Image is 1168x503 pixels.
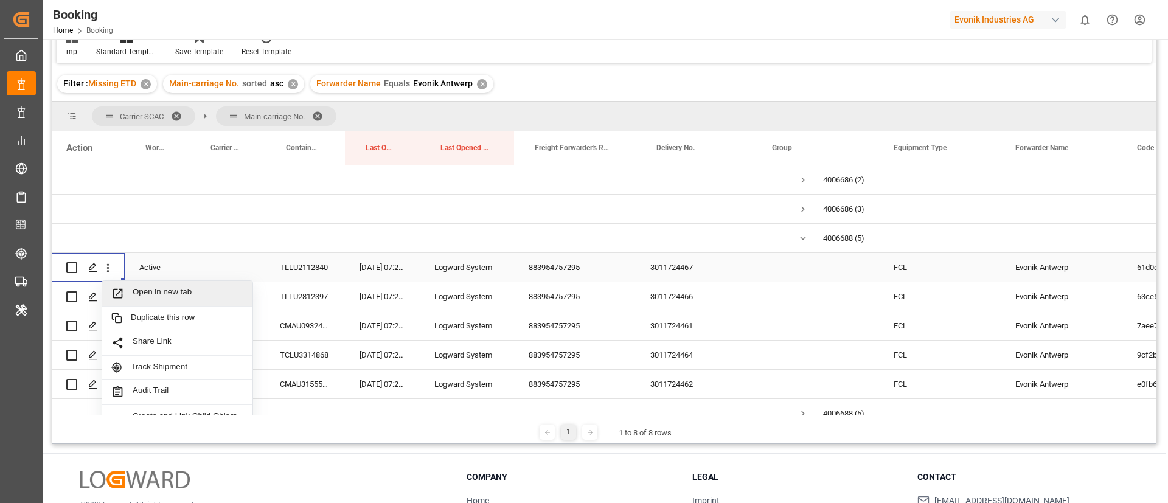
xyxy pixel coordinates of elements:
[244,112,305,121] span: Main-carriage No.
[52,253,757,282] div: Press SPACE to select this row.
[823,195,853,223] div: 4006686417
[514,341,636,369] div: 883954757295
[772,144,792,152] span: Group
[63,78,88,88] span: Filter :
[823,400,853,428] div: 4006688089
[879,370,1001,398] div: FCL
[242,46,291,57] div: Reset Template
[265,370,345,398] div: CMAU3155551
[286,144,319,152] span: Container No.
[52,224,757,253] div: Press SPACE to select this row.
[52,399,757,428] div: Press SPACE to select this row.
[636,341,757,369] div: 3011724464
[1071,6,1099,33] button: show 0 new notifications
[535,144,610,152] span: Freight Forwarder's Reference No.
[823,166,853,194] div: 4006686416
[420,282,514,311] div: Logward System
[265,341,345,369] div: TCLU3314868
[420,311,514,340] div: Logward System
[1099,6,1126,33] button: Help Center
[52,370,757,399] div: Press SPACE to select this row.
[345,370,420,398] div: [DATE] 07:28:35
[366,144,394,152] span: Last Opened Date
[879,311,1001,340] div: FCL
[467,471,677,484] h3: Company
[656,144,695,152] span: Delivery No.
[514,370,636,398] div: 883954757295
[242,78,267,88] span: sorted
[265,282,345,311] div: TLLU2812397
[169,78,239,88] span: Main-carriage No.
[96,46,157,57] div: Standard Templates
[619,427,672,439] div: 1 to 8 of 8 rows
[384,78,410,88] span: Equals
[265,253,345,282] div: TLLU2112840
[270,78,283,88] span: asc
[950,8,1071,31] button: Evonik Industries AG
[420,341,514,369] div: Logward System
[53,5,113,24] div: Booking
[52,195,757,224] div: Press SPACE to select this row.
[1137,144,1154,152] span: Code
[120,112,164,121] span: Carrier SCAC
[345,341,420,369] div: [DATE] 07:28:35
[636,311,757,340] div: 3011724461
[477,79,487,89] div: ✕
[855,224,864,252] span: (5)
[636,253,757,282] div: 3011724467
[66,142,92,153] div: Action
[636,282,757,311] div: 3011724466
[1001,311,1122,340] div: Evonik Antwerp
[950,11,1066,29] div: Evonik Industries AG
[145,144,164,152] span: Work Status
[823,224,853,252] div: 4006688088
[514,311,636,340] div: 883954757295
[52,341,757,370] div: Press SPACE to select this row.
[855,400,864,428] span: (5)
[440,144,488,152] span: Last Opened By
[80,471,190,488] img: Logward Logo
[52,282,757,311] div: Press SPACE to select this row.
[879,341,1001,369] div: FCL
[514,282,636,311] div: 883954757295
[288,79,298,89] div: ✕
[1001,282,1122,311] div: Evonik Antwerp
[692,471,903,484] h3: Legal
[420,370,514,398] div: Logward System
[1001,253,1122,282] div: Evonik Antwerp
[879,282,1001,311] div: FCL
[561,425,576,440] div: 1
[345,253,420,282] div: [DATE] 07:28:35
[125,253,190,282] div: Active
[855,166,864,194] span: (2)
[1001,370,1122,398] div: Evonik Antwerp
[66,46,78,57] div: mp
[52,311,757,341] div: Press SPACE to select this row.
[917,471,1128,484] h3: Contact
[855,195,864,223] span: (3)
[316,78,381,88] span: Forwarder Name
[514,253,636,282] div: 883954757295
[345,282,420,311] div: [DATE] 07:28:35
[141,79,151,89] div: ✕
[879,253,1001,282] div: FCL
[52,165,757,195] div: Press SPACE to select this row.
[1001,341,1122,369] div: Evonik Antwerp
[88,78,136,88] span: Missing ETD
[420,253,514,282] div: Logward System
[894,144,947,152] span: Equipment Type
[265,311,345,340] div: CMAU0932468
[53,26,73,35] a: Home
[210,144,240,152] span: Carrier Booking No.
[636,370,757,398] div: 3011724462
[345,311,420,340] div: [DATE] 07:28:35
[413,78,473,88] span: Evonik Antwerp
[1015,144,1068,152] span: Forwarder Name
[175,46,223,57] div: Save Template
